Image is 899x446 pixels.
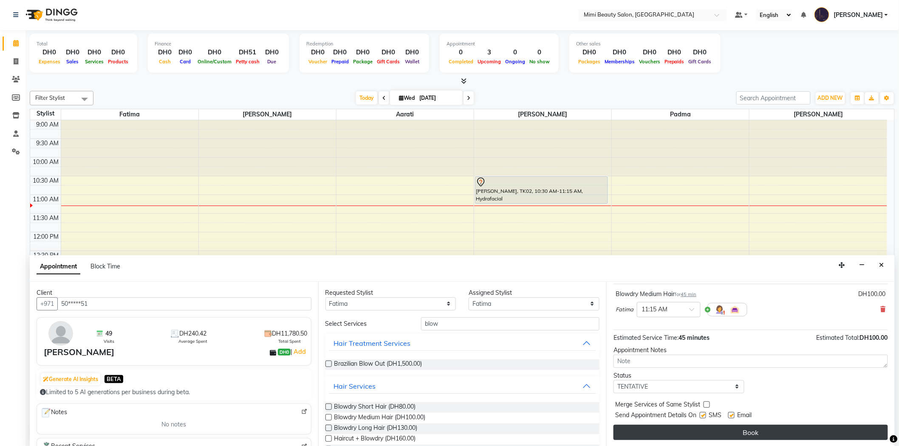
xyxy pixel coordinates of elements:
span: Voucher [306,59,329,65]
span: [PERSON_NAME] [834,11,883,20]
div: Assigned Stylist [469,288,599,297]
button: Hair Treatment Services [329,336,597,351]
button: Close [876,259,888,272]
div: Blowdry Medium Hair [616,290,696,299]
button: +971 [37,297,58,311]
span: 49 [105,329,112,338]
input: Search by Name/Mobile/Email/Code [57,297,311,311]
span: Services [83,59,106,65]
img: avatar [48,321,73,346]
div: DH0 [106,48,130,57]
div: 10:00 AM [31,158,61,167]
span: Blowdry Short Hair (DH80.00) [334,402,416,413]
span: Cash [157,59,173,65]
div: Total [37,40,130,48]
div: Appointment [447,40,552,48]
div: 9:30 AM [35,139,61,148]
span: Aarati [336,109,474,120]
div: DH0 [155,48,175,57]
img: Loriene [814,7,829,22]
span: Products [106,59,130,65]
img: logo [22,3,80,27]
span: Estimated Service Time: [613,334,678,342]
span: Packages [576,59,602,65]
input: Search Appointment [736,91,811,104]
span: Package [351,59,375,65]
span: Fatima [616,305,633,314]
div: DH0 [375,48,402,57]
div: Redemption [306,40,422,48]
a: Add [292,347,307,357]
div: Appointment Notes [613,346,888,355]
span: Brazilian Blow Out (DH1,500.00) [334,359,422,370]
div: DH0 [195,48,234,57]
span: Visits [104,338,114,344]
span: Online/Custom [195,59,234,65]
span: Merge Services of Same Stylist [615,400,700,411]
div: DH0 [602,48,637,57]
div: DH0 [576,48,602,57]
span: Wed [397,95,417,101]
span: [PERSON_NAME] [749,109,887,120]
span: BETA [105,375,123,383]
div: 9:00 AM [35,120,61,129]
div: Limited to 5 AI generations per business during beta. [40,388,308,397]
span: Email [737,411,752,421]
span: Ongoing [503,59,527,65]
div: DH0 [329,48,351,57]
div: 11:30 AM [31,214,61,223]
div: DH0 [351,48,375,57]
div: 11:00 AM [31,195,61,204]
div: DH0 [37,48,62,57]
span: 45 minutes [678,334,710,342]
span: Memberships [602,59,637,65]
span: Vouchers [637,59,662,65]
div: DH0 [62,48,83,57]
span: Send Appointment Details On [615,411,696,421]
span: SMS [709,411,721,421]
button: Book [613,425,888,440]
span: Appointment [37,259,80,274]
button: Hair Services [329,378,597,394]
span: Upcoming [475,59,503,65]
span: DH100.00 [860,334,888,342]
div: DH0 [687,48,714,57]
div: [PERSON_NAME] [44,346,114,358]
div: 10:30 AM [31,176,61,185]
span: 45 min [681,291,696,297]
div: Hair Treatment Services [334,338,411,348]
div: DH0 [637,48,662,57]
span: Filter Stylist [35,94,65,101]
img: Hairdresser.png [715,305,725,315]
span: Block Time [90,263,120,270]
img: Interior.png [730,305,740,315]
span: ADD NEW [818,95,843,101]
span: Prepaids [662,59,687,65]
span: Expenses [37,59,62,65]
div: 12:30 PM [32,251,61,260]
input: Search by service name [421,317,599,330]
div: DH0 [83,48,106,57]
span: Haircut + Blowdry (DH160.00) [334,434,416,445]
span: Gift Cards [687,59,714,65]
button: ADD NEW [816,92,845,104]
div: DH0 [402,48,422,57]
span: Blowdry Medium Hair (DH100.00) [334,413,426,423]
span: Estimated Total: [817,334,860,342]
span: [PERSON_NAME] [474,109,611,120]
div: 0 [503,48,527,57]
span: No show [527,59,552,65]
span: Prepaid [329,59,351,65]
div: Other sales [576,40,714,48]
div: DH0 [175,48,195,57]
div: Requested Stylist [325,288,456,297]
button: Generate AI Insights [41,373,100,385]
div: DH100.00 [859,290,886,299]
div: Finance [155,40,282,48]
div: 3 [475,48,503,57]
input: 2025-09-03 [417,92,459,104]
div: Select Services [319,319,415,328]
div: [PERSON_NAME], TK02, 10:30 AM-11:15 AM, Hydrafacial [475,177,608,203]
span: Sales [65,59,81,65]
div: DH0 [662,48,687,57]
